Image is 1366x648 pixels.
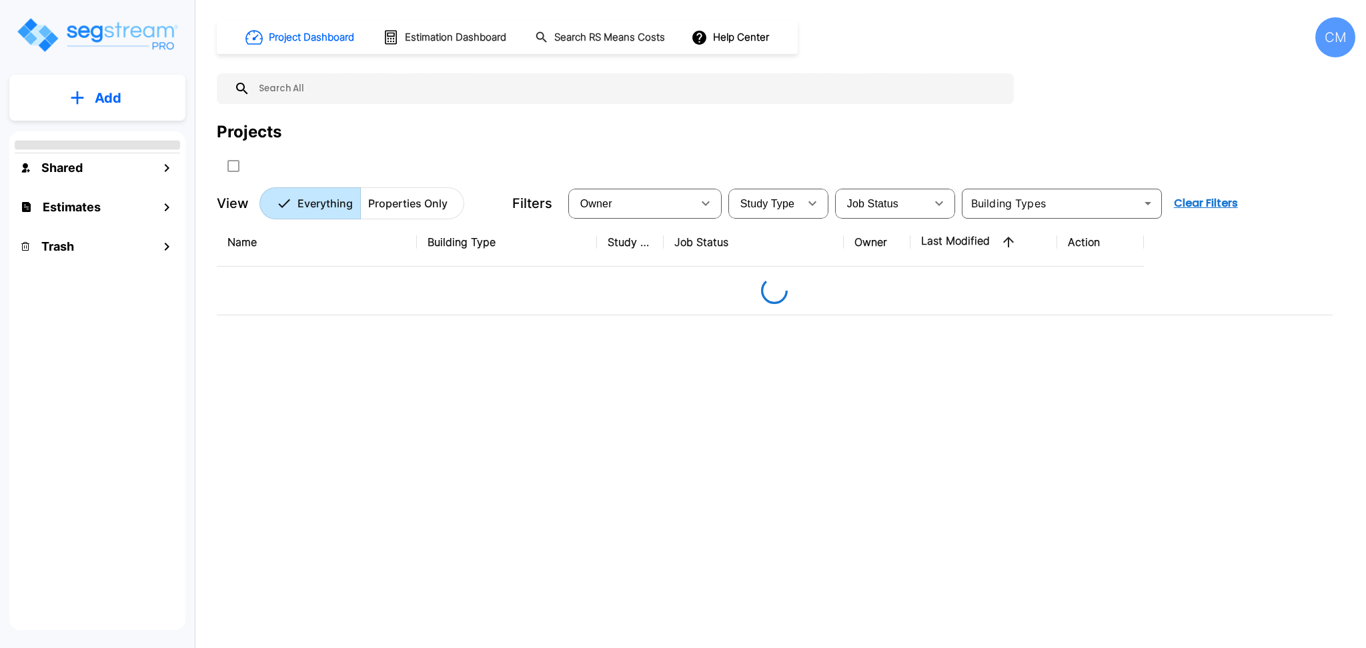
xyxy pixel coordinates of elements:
div: Projects [217,120,281,144]
input: Building Types [966,194,1136,213]
h1: Estimates [43,198,101,216]
p: Filters [512,193,552,213]
th: Action [1057,218,1144,267]
button: Help Center [688,25,774,50]
h1: Shared [41,159,83,177]
span: Study Type [740,198,794,209]
span: Owner [580,198,612,209]
h1: Search RS Means Costs [554,30,665,45]
p: Add [95,88,121,108]
button: Open [1139,194,1157,213]
div: Platform [259,187,464,219]
th: Study Type [597,218,664,267]
button: Estimation Dashboard [378,23,514,51]
div: Select [731,185,799,222]
button: Project Dashboard [240,23,362,52]
p: Properties Only [368,195,448,211]
button: Add [9,79,185,117]
th: Name [217,218,417,267]
h1: Project Dashboard [269,30,354,45]
button: Properties Only [360,187,464,219]
button: SelectAll [220,153,247,179]
input: Search All [250,73,1007,104]
th: Last Modified [910,218,1057,267]
p: View [217,193,249,213]
div: CM [1315,17,1355,57]
h1: Trash [41,237,74,255]
th: Owner [844,218,910,267]
button: Clear Filters [1169,190,1243,217]
span: Job Status [847,198,898,209]
th: Building Type [417,218,597,267]
p: Everything [297,195,353,211]
button: Search RS Means Costs [530,25,672,51]
div: Select [838,185,926,222]
th: Job Status [664,218,844,267]
button: Everything [259,187,361,219]
img: Logo [15,16,179,54]
div: Select [571,185,692,222]
h1: Estimation Dashboard [405,30,506,45]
